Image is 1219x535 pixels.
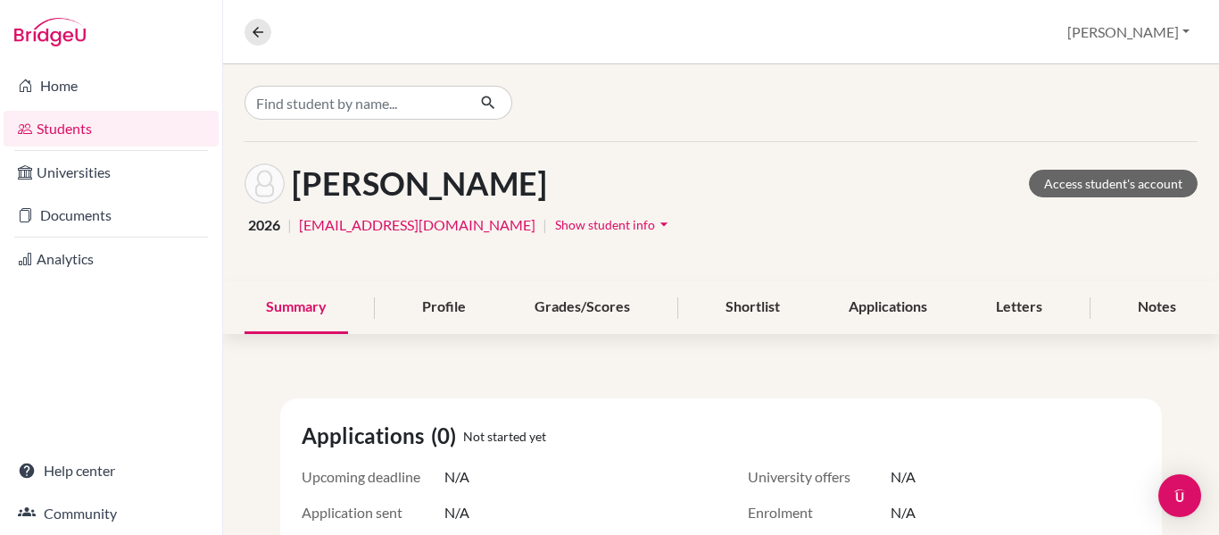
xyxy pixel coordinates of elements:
div: Profile [401,281,487,334]
a: Students [4,111,219,146]
div: Applications [827,281,949,334]
a: Analytics [4,241,219,277]
div: Open Intercom Messenger [1158,474,1201,517]
span: N/A [891,466,916,488]
span: Not started yet [463,427,546,446]
i: arrow_drop_down [655,215,673,233]
div: Letters [974,281,1064,334]
a: Access student's account [1029,170,1198,197]
span: Application sent [302,502,444,523]
span: (0) [431,420,463,452]
a: Help center [4,453,219,489]
div: Shortlist [704,281,801,334]
span: N/A [444,502,469,523]
span: 2026 [248,214,280,236]
div: Grades/Scores [513,281,651,334]
a: Universities [4,155,219,190]
h1: [PERSON_NAME] [292,164,547,203]
input: Find student by name... [245,86,466,120]
span: Applications [302,420,431,452]
a: Documents [4,197,219,233]
a: Home [4,68,219,104]
span: N/A [891,502,916,523]
span: University offers [748,466,891,488]
span: | [287,214,292,236]
button: Show student infoarrow_drop_down [554,211,674,238]
button: [PERSON_NAME] [1059,15,1198,49]
img: Jose Carlos Obando's avatar [245,163,285,204]
span: Enrolment [748,502,891,523]
div: Summary [245,281,348,334]
div: Notes [1116,281,1198,334]
span: N/A [444,466,469,488]
span: Show student info [555,217,655,232]
span: | [543,214,547,236]
span: Upcoming deadline [302,466,444,488]
a: Community [4,496,219,531]
a: [EMAIL_ADDRESS][DOMAIN_NAME] [299,214,535,236]
img: Bridge-U [14,18,86,46]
